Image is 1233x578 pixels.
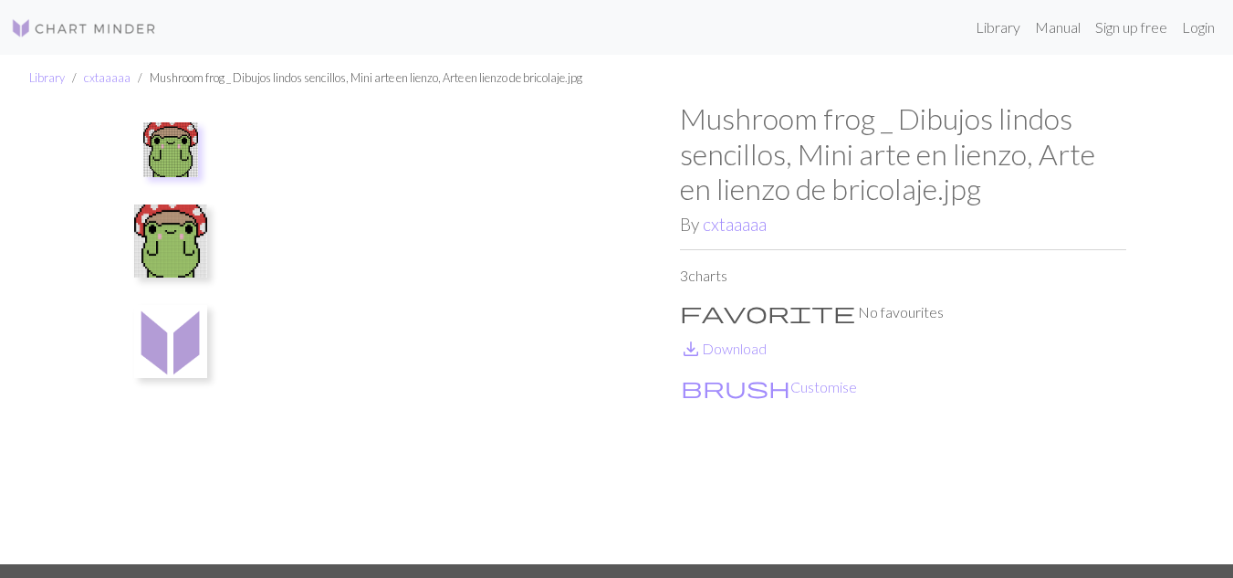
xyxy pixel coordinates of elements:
[680,265,1126,287] p: 3 charts
[680,214,1126,235] h2: By
[680,101,1126,206] h1: Mushroom frog _ Dibujos lindos sencillos, Mini arte en lienzo, Arte en lienzo de bricolaje.jpg
[680,340,767,357] a: DownloadDownload
[1175,9,1222,46] a: Login
[680,338,702,360] i: Download
[680,375,858,399] button: CustomiseCustomise
[143,122,198,177] img: Mushroom frog _ Dibujos lindos sencillos, Mini arte en lienzo, Arte en lienzo de bricolaje.jpg
[131,69,582,87] li: Mushroom frog _ Dibujos lindos sencillos, Mini arte en lienzo, Arte en lienzo de bricolaje.jpg
[680,336,702,362] span: save_alt
[680,301,855,323] i: Favourite
[29,70,65,85] a: Library
[1028,9,1088,46] a: Manual
[681,376,790,398] i: Customise
[11,17,157,39] img: Logo
[703,214,767,235] a: cxtaaaaa
[968,9,1028,46] a: Library
[134,205,207,278] img: Copy of Mushroom frog _ Dibujos lindos sencillos, Mini arte en lienzo, Arte en lienzo de bricolaj...
[134,305,207,378] img: Copy of Copy of Mushroom frog _ Dibujos lindos sencillos, Mini arte en lienzo, Arte en lienzo de ...
[680,300,855,325] span: favorite
[1088,9,1175,46] a: Sign up free
[681,374,790,400] span: brush
[680,301,1126,323] p: No favourites
[84,70,131,85] a: cxtaaaaa
[234,101,680,563] img: Mushroom frog _ Dibujos lindos sencillos, Mini arte en lienzo, Arte en lienzo de bricolaje.jpg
